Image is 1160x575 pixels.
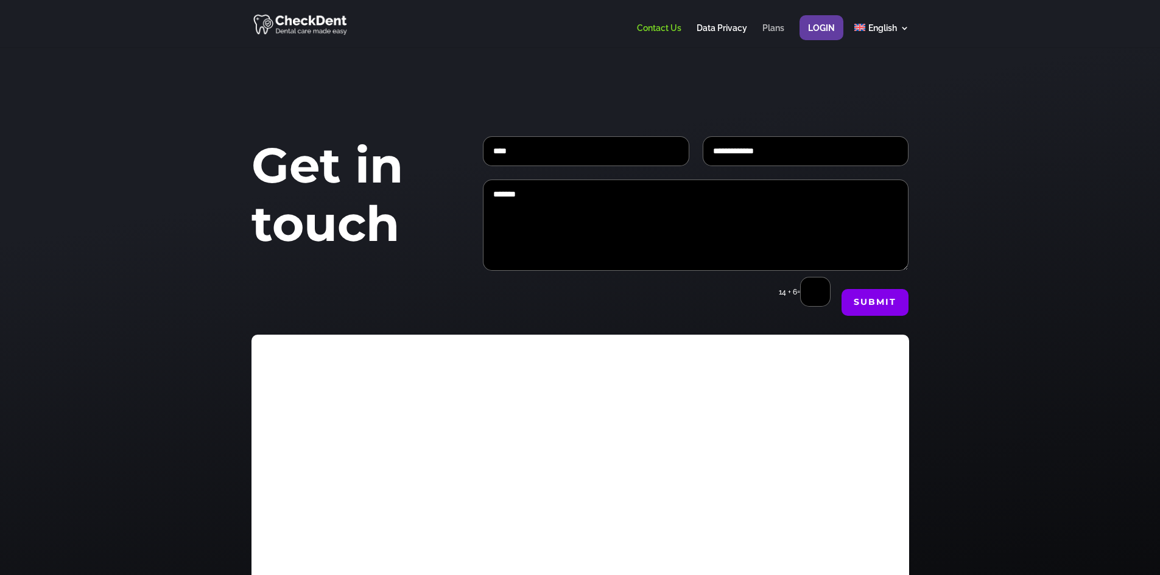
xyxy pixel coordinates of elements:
[808,24,835,47] a: Login
[762,24,784,47] a: Plans
[779,288,797,296] span: 14 + 6
[767,277,831,307] p: =
[868,23,897,33] span: English
[637,24,681,47] a: Contact Us
[854,24,909,47] a: English
[251,136,446,259] h1: Get in touch
[253,12,349,36] img: CheckDent AI
[697,24,747,47] a: Data Privacy
[842,289,909,316] button: Submit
